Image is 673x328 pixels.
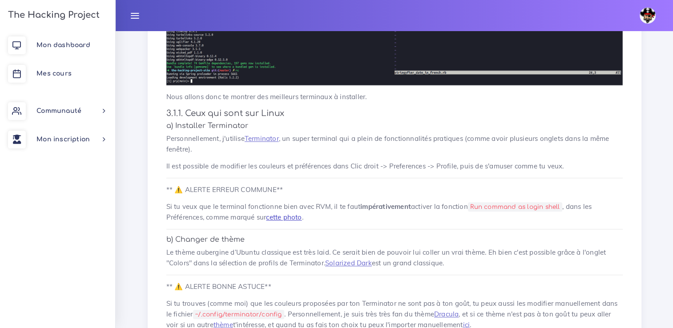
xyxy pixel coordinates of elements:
[166,92,623,102] p: Nous allons donc te montrer des meilleurs terminaux à installer.
[166,184,623,195] p: ** ⚠️ ALERTE ERREUR COMMUNE**
[36,70,72,77] span: Mes cours
[468,202,562,212] code: Run command as login shell
[36,42,90,48] span: Mon dashboard
[266,213,302,221] a: cette photo
[36,108,81,114] span: Communauté
[434,310,459,318] a: Dracula
[640,8,656,24] img: avatar
[166,108,623,118] h4: 3.1.1. Ceux qui sont sur Linux
[166,201,623,223] p: Si tu veux que le terminal fonctionne bien avec RVM, il te faut activer la fonction , dans les Pr...
[325,259,372,267] a: Solarized Dark
[166,133,623,155] p: Personnellement, j'utilise , un super terminal qui a plein de fonctionnalités pratiques (comme av...
[166,122,623,130] h5: a) Installer Terminator
[166,236,623,244] h5: b) Changer de thème
[193,310,285,319] code: ~/.config/terminator/config
[166,247,623,268] p: Le thème aubergine d’Ubuntu classique est très laid. Ce serait bien de pouvoir lui coller un vrai...
[5,10,100,20] h3: The Hacking Project
[36,136,90,143] span: Mon inscription
[166,281,623,292] p: ** ⚠️ ALERTE BONNE ASTUCE**
[245,134,279,143] a: Terminator
[166,161,623,172] p: Il est possible de modifier les couleurs et préférences dans Clic droit -> Preferences -> Profile...
[360,202,411,211] strong: impérativement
